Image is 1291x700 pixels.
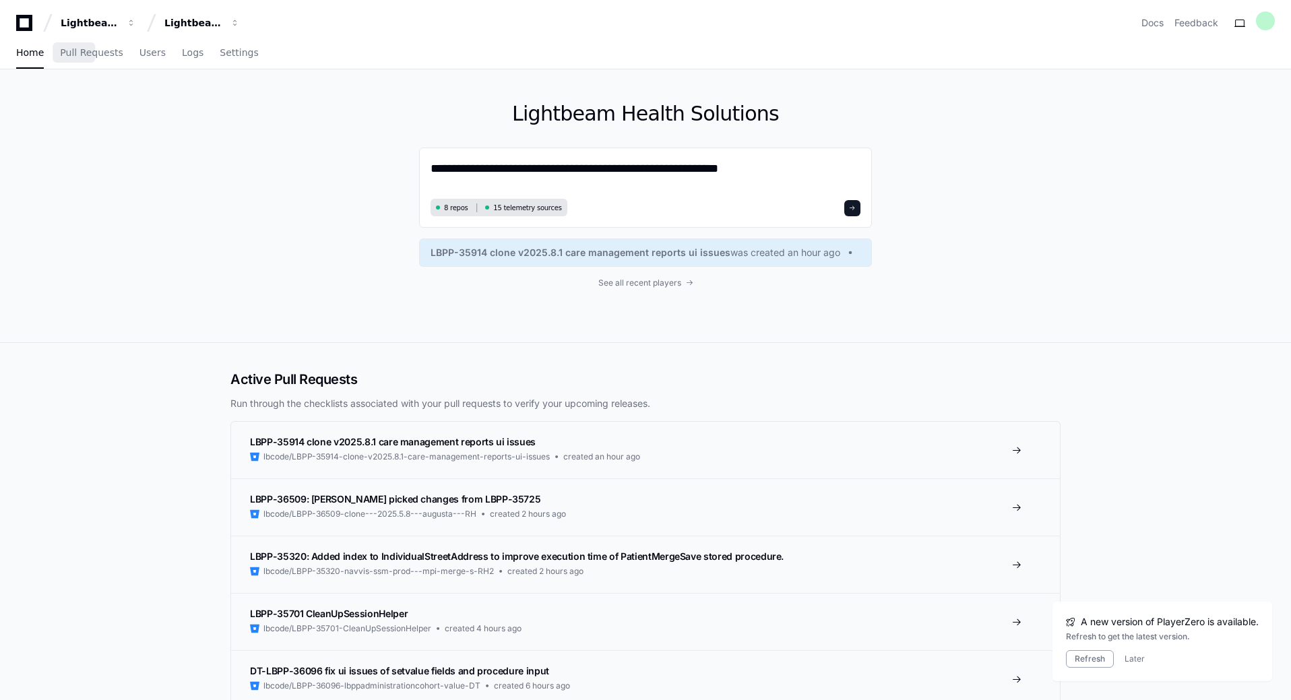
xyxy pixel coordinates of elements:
span: lbcode/LBPP-36096-lbppadministrationcohort-value-DT [263,680,480,691]
span: LBPP-35320: Added index to IndividualStreetAddress to improve execution time of PatientMergeSave ... [250,550,784,562]
a: LBPP-35701 CleanUpSessionHelperlbcode/LBPP-35701-CleanUpSessionHelpercreated 4 hours ago [231,593,1060,650]
div: Lightbeam Health [61,16,119,30]
span: Home [16,49,44,57]
h1: Lightbeam Health Solutions [419,102,872,126]
div: Refresh to get the latest version. [1066,631,1259,642]
a: Logs [182,38,203,69]
div: Lightbeam Health Solutions [164,16,222,30]
a: LBPP-35914 clone v2025.8.1 care management reports ui issueswas created an hour ago [431,246,860,259]
button: Lightbeam Health [55,11,141,35]
a: LBPP-36509: [PERSON_NAME] picked changes from LBPP-35725lbcode/LBPP-36509-clone---2025.5.8---augu... [231,478,1060,536]
span: 15 telemetry sources [493,203,561,213]
span: lbcode/LBPP-35914-clone-v2025.8.1-care-management-reports-ui-issues [263,451,550,462]
span: was created an hour ago [730,246,840,259]
span: 8 repos [444,203,468,213]
span: LBPP-36509: [PERSON_NAME] picked changes from LBPP-35725 [250,493,540,505]
span: A new version of PlayerZero is available. [1081,615,1259,629]
a: Home [16,38,44,69]
a: Settings [220,38,258,69]
span: lbcode/LBPP-36509-clone---2025.5.8---augusta---RH [263,509,476,519]
span: LBPP-35914 clone v2025.8.1 care management reports ui issues [431,246,730,259]
button: Lightbeam Health Solutions [159,11,245,35]
h2: Active Pull Requests [230,370,1061,389]
span: created 2 hours ago [490,509,566,519]
span: created 4 hours ago [445,623,522,634]
span: lbcode/LBPP-35320-navvis-ssm-prod---mpi-merge-s-RH2 [263,566,494,577]
span: Users [139,49,166,57]
button: Feedback [1174,16,1218,30]
span: Pull Requests [60,49,123,57]
button: Later [1125,654,1145,664]
a: See all recent players [419,278,872,288]
span: See all recent players [598,278,681,288]
span: LBPP-35701 CleanUpSessionHelper [250,608,408,619]
span: Settings [220,49,258,57]
a: LBPP-35320: Added index to IndividualStreetAddress to improve execution time of PatientMergeSave ... [231,536,1060,593]
a: LBPP-35914 clone v2025.8.1 care management reports ui issueslbcode/LBPP-35914-clone-v2025.8.1-car... [231,422,1060,478]
a: Pull Requests [60,38,123,69]
button: Refresh [1066,650,1114,668]
span: LBPP-35914 clone v2025.8.1 care management reports ui issues [250,436,536,447]
p: Run through the checklists associated with your pull requests to verify your upcoming releases. [230,397,1061,410]
span: created 2 hours ago [507,566,584,577]
span: DT-LBPP-36096 fix ui issues of setvalue fields and procedure input [250,665,549,676]
span: created an hour ago [563,451,640,462]
span: lbcode/LBPP-35701-CleanUpSessionHelper [263,623,431,634]
span: Logs [182,49,203,57]
a: Users [139,38,166,69]
a: Docs [1141,16,1164,30]
span: created 6 hours ago [494,680,570,691]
